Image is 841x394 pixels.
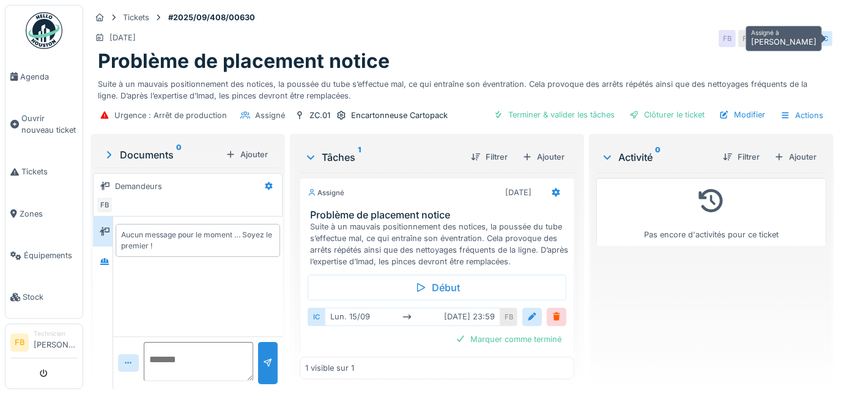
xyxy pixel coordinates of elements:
[500,308,517,325] div: FB
[23,291,78,303] span: Stock
[20,71,78,83] span: Agenda
[121,229,275,251] div: Aucun message pour le moment … Soyez le premier !
[6,56,83,97] a: Agenda
[21,166,78,177] span: Tickets
[114,110,227,121] div: Urgence : Arrêt de production
[714,106,770,123] div: Modifier
[601,150,713,165] div: Activité
[655,150,661,165] sup: 0
[466,149,513,165] div: Filtrer
[309,110,330,121] div: ZC.01
[746,26,822,51] div: [PERSON_NAME]
[624,106,709,123] div: Clôturer le ticket
[109,32,136,43] div: [DATE]
[718,149,765,165] div: Filtrer
[308,188,344,198] div: Assigné
[10,329,78,359] a: FB Technicien[PERSON_NAME]
[115,180,162,192] div: Demandeurs
[505,187,532,198] div: [DATE]
[34,329,78,355] li: [PERSON_NAME]
[451,331,566,348] div: Marquer comme terminé
[775,106,829,124] div: Actions
[26,12,62,49] img: Badge_color-CXgf-gQk.svg
[358,150,361,165] sup: 1
[6,235,83,277] a: Équipements
[96,196,113,214] div: FB
[308,308,325,325] div: IC
[221,146,273,163] div: Ajouter
[351,110,448,121] div: Encartonneuse Cartopack
[817,30,834,47] div: IC
[98,50,390,73] h1: Problème de placement notice
[21,113,78,136] span: Ouvrir nouveau ticket
[738,30,755,47] div: FB
[24,250,78,261] span: Équipements
[325,308,500,325] div: lun. 15/09 [DATE] 23:59
[34,329,78,338] div: Technicien
[123,12,149,23] div: Tickets
[163,12,260,23] strong: #2025/09/408/00630
[305,362,354,374] div: 1 visible sur 1
[310,209,569,221] h3: Problème de placement notice
[769,149,821,165] div: Ajouter
[98,73,826,102] div: Suite à un mauvais positionnement des notices, la poussée du tube s’effectue mal, ce qui entraîne...
[489,106,620,123] div: Terminer & valider les tâches
[604,184,818,240] div: Pas encore d'activités pour ce ticket
[6,277,83,318] a: Stock
[751,29,817,36] h6: Assigné à
[6,151,83,193] a: Tickets
[719,30,736,47] div: FB
[308,275,566,300] div: Début
[305,150,461,165] div: Tâches
[176,147,182,162] sup: 0
[10,333,29,352] li: FB
[255,110,285,121] div: Assigné
[517,149,569,165] div: Ajouter
[20,208,78,220] span: Zones
[6,193,83,234] a: Zones
[103,147,221,162] div: Documents
[310,221,569,268] div: Suite à un mauvais positionnement des notices, la poussée du tube s’effectue mal, ce qui entraîne...
[6,97,83,151] a: Ouvrir nouveau ticket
